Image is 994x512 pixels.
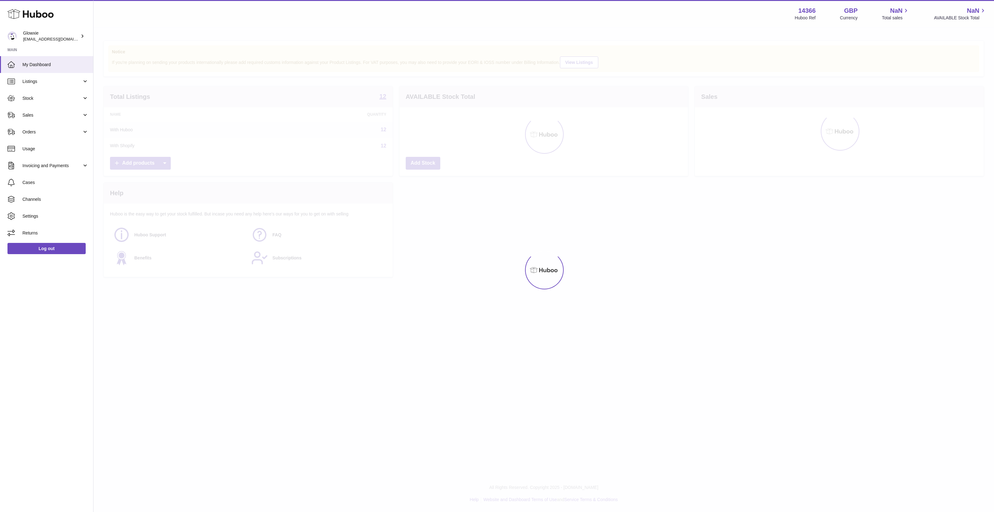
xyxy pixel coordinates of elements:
span: [EMAIL_ADDRESS][DOMAIN_NAME] [23,36,92,41]
div: Huboo Ref [795,15,816,21]
span: Orders [22,129,82,135]
span: Total sales [882,15,910,21]
a: Log out [7,243,86,254]
div: Glowxie [23,30,79,42]
div: Currency [840,15,858,21]
img: internalAdmin-14366@internal.huboo.com [7,31,17,41]
a: NaN AVAILABLE Stock Total [934,7,987,21]
strong: 14366 [798,7,816,15]
span: AVAILABLE Stock Total [934,15,987,21]
span: Stock [22,95,82,101]
span: NaN [967,7,979,15]
a: NaN Total sales [882,7,910,21]
span: Returns [22,230,88,236]
span: NaN [890,7,902,15]
span: My Dashboard [22,62,88,68]
span: Invoicing and Payments [22,163,82,169]
strong: GBP [844,7,858,15]
span: Listings [22,79,82,85]
span: Usage [22,146,88,152]
span: Channels [22,196,88,202]
span: Cases [22,180,88,186]
span: Settings [22,213,88,219]
span: Sales [22,112,82,118]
